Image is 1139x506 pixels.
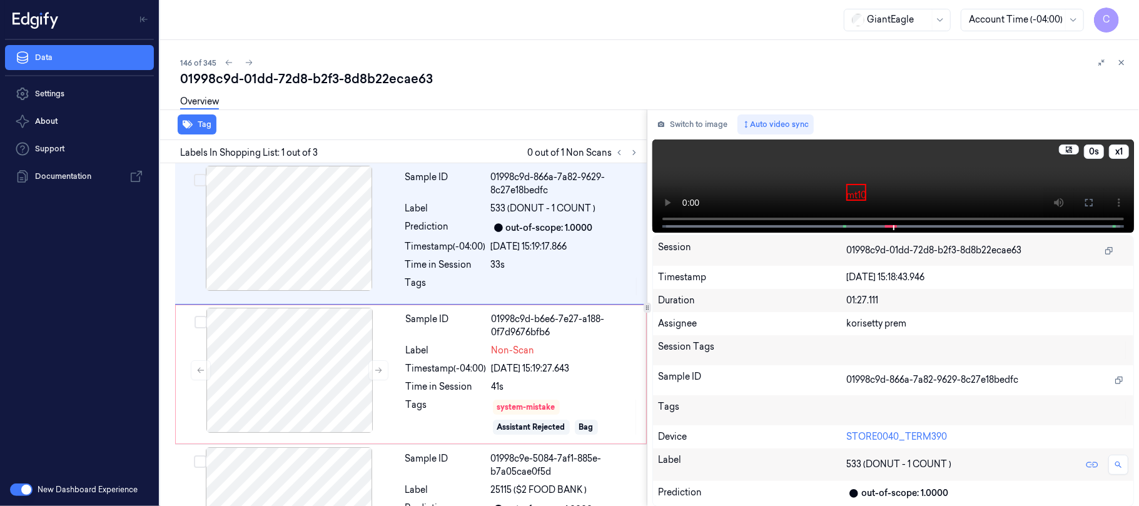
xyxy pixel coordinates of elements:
div: Assistant Rejected [497,422,565,433]
button: Toggle Navigation [134,9,154,29]
div: Time in Session [406,380,487,393]
button: C [1094,8,1119,33]
span: 25115 ($2 FOOD BANK ) [491,483,587,497]
div: Sample ID [406,313,487,339]
button: About [5,109,154,134]
button: x1 [1109,144,1129,159]
div: [DATE] 15:18:43.946 [846,271,1128,284]
button: Tag [178,114,216,134]
div: Timestamp (-04:00) [406,362,487,375]
span: 533 (DONUT - 1 COUNT ) [491,202,596,215]
div: Tags [405,276,486,296]
div: [DATE] 15:19:27.643 [492,362,639,375]
div: STORE0040_TERM390 [846,430,1128,443]
div: Sample ID [658,370,846,390]
a: Documentation [5,164,154,189]
div: Prediction [405,220,486,235]
button: Select row [195,316,207,328]
div: Label [405,483,486,497]
div: Tags [406,398,487,436]
button: Auto video sync [737,114,814,134]
div: 01998c9e-5084-7af1-885e-b7a05cae0f5d [491,452,639,478]
div: Tags [658,400,846,420]
div: korisetty prem [846,317,1128,330]
div: 01:27.111 [846,294,1128,307]
a: Data [5,45,154,70]
div: Session [658,241,846,261]
span: 146 of 345 [180,58,216,68]
div: 33s [491,258,639,271]
div: Timestamp [658,271,846,284]
div: Time in Session [405,258,486,271]
span: 533 (DONUT - 1 COUNT ) [846,458,951,471]
span: Non-Scan [492,344,535,357]
button: Select row [194,174,206,186]
a: Support [5,136,154,161]
button: 0s [1084,144,1104,159]
div: Label [658,453,846,476]
div: Bag [579,422,594,433]
a: Overview [180,95,219,109]
div: Sample ID [405,452,486,478]
div: 01998c9d-01dd-72d8-b2f3-8d8b22ecae63 [180,70,1129,88]
div: Timestamp (-04:00) [405,240,486,253]
div: out-of-scope: 1.0000 [506,221,593,235]
div: Device [658,430,846,443]
div: Session Tags [658,340,846,360]
span: 0 out of 1 Non Scans [527,145,642,160]
div: Assignee [658,317,846,330]
div: Prediction [658,486,846,501]
div: Label [406,344,487,357]
div: [DATE] 15:19:17.866 [491,240,639,253]
span: 01998c9d-01dd-72d8-b2f3-8d8b22ecae63 [846,244,1021,257]
div: out-of-scope: 1.0000 [861,487,948,500]
span: 01998c9d-866a-7a82-9629-8c27e18bedfc [846,373,1018,387]
div: system-mistake [497,402,555,413]
button: Switch to image [652,114,732,134]
span: Labels In Shopping List: 1 out of 3 [180,146,318,159]
div: 01998c9d-b6e6-7e27-a188-0f7d9676bfb6 [492,313,639,339]
div: 41s [492,380,639,393]
div: Label [405,202,486,215]
a: Settings [5,81,154,106]
div: 01998c9d-866a-7a82-9629-8c27e18bedfc [491,171,639,197]
div: Sample ID [405,171,486,197]
div: Duration [658,294,846,307]
button: Select row [194,455,206,468]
